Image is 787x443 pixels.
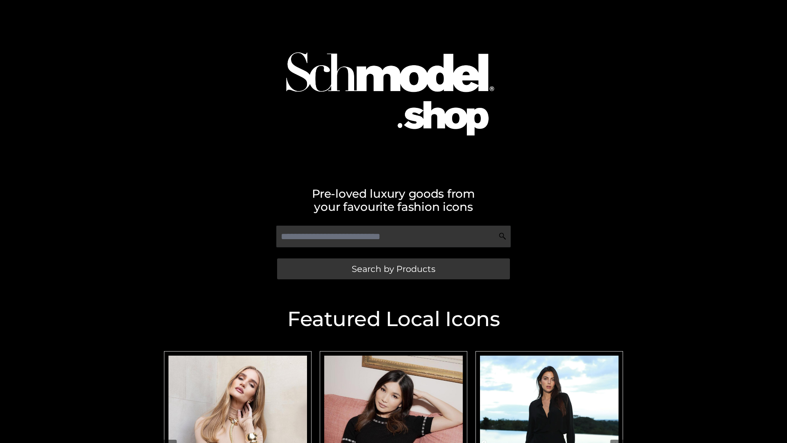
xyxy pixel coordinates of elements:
a: Search by Products [277,258,510,279]
h2: Featured Local Icons​ [160,309,627,329]
span: Search by Products [352,265,435,273]
h2: Pre-loved luxury goods from your favourite fashion icons [160,187,627,213]
img: Search Icon [498,232,507,240]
